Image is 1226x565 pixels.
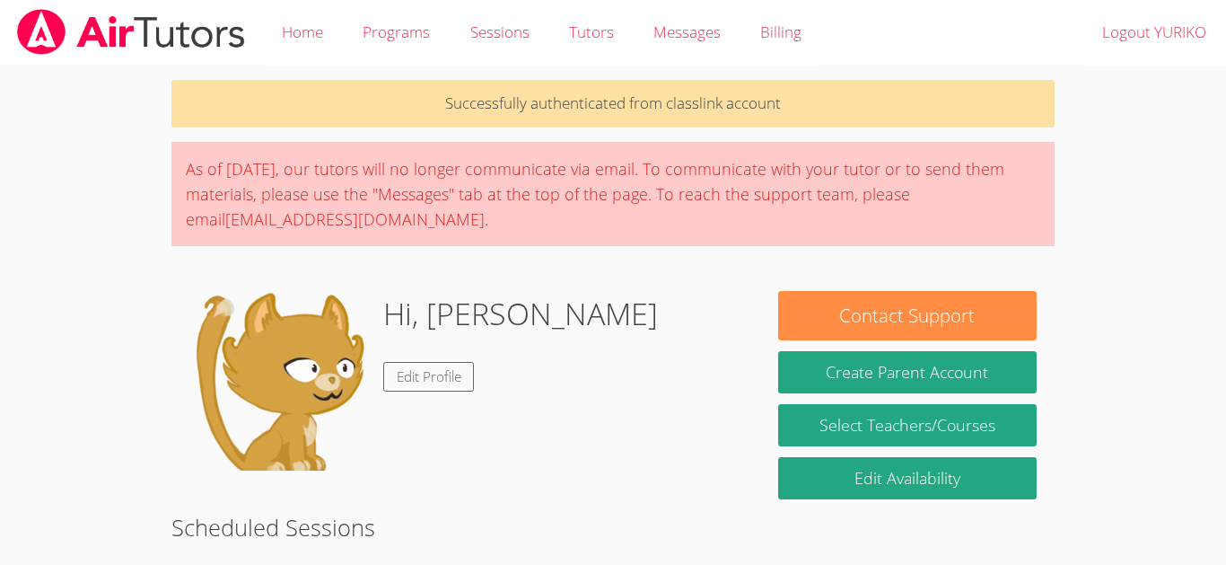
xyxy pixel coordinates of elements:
span: Messages [653,22,721,42]
a: Select Teachers/Courses [778,404,1037,446]
button: Create Parent Account [778,351,1037,393]
h1: Hi, [PERSON_NAME] [383,291,658,337]
div: As of [DATE], our tutors will no longer communicate via email. To communicate with your tutor or ... [171,142,1055,246]
img: airtutors_banner-c4298cdbf04f3fff15de1276eac7730deb9818008684d7c2e4769d2f7ddbe033.png [15,9,247,55]
a: Edit Availability [778,457,1037,499]
img: default.png [189,291,369,471]
button: Contact Support [778,291,1037,340]
p: Successfully authenticated from classlink account [171,80,1055,128]
h2: Scheduled Sessions [171,510,1055,544]
a: Edit Profile [383,362,475,392]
